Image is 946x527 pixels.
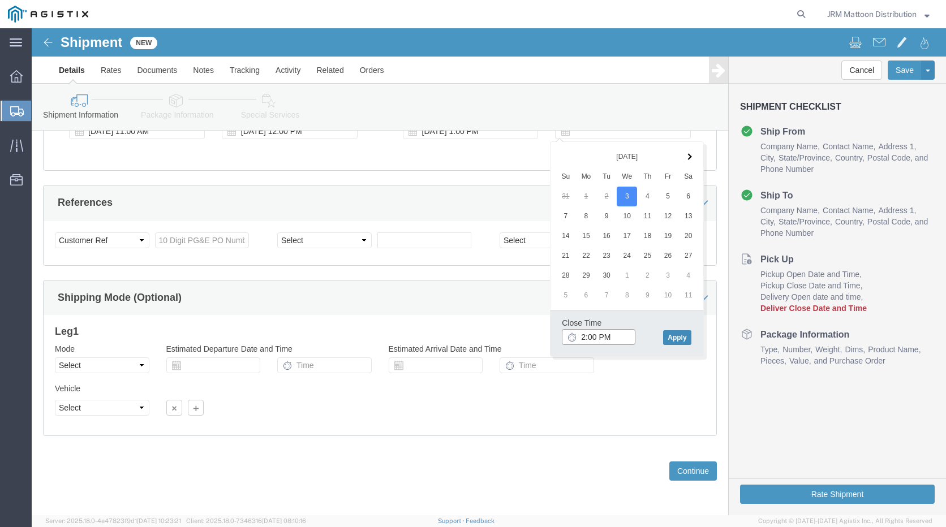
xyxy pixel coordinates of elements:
[827,8,917,20] span: JRM Mattoon Distribution
[8,6,88,23] img: logo
[45,517,181,524] span: Server: 2025.18.0-4e47823f9d1
[466,517,494,524] a: Feedback
[137,517,181,524] span: [DATE] 10:23:21
[827,7,930,21] button: JRM Mattoon Distribution
[262,517,306,524] span: [DATE] 08:10:16
[758,516,932,526] span: Copyright © [DATE]-[DATE] Agistix Inc., All Rights Reserved
[186,517,306,524] span: Client: 2025.18.0-7346316
[32,28,946,515] iframe: FS Legacy Container
[438,517,466,524] a: Support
